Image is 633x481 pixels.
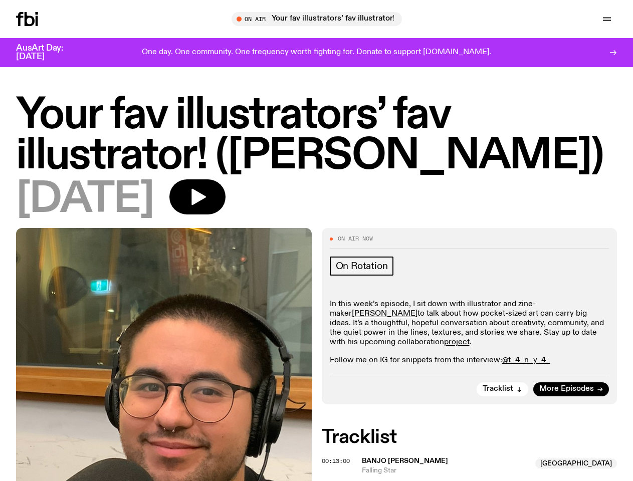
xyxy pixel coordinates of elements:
h2: Tracklist [322,428,617,446]
a: @t_4_n_y_4_ [502,356,550,364]
button: Tracklist [477,382,528,396]
span: Banjo [PERSON_NAME] [362,457,448,464]
span: More Episodes [539,385,594,393]
span: [GEOGRAPHIC_DATA] [535,458,617,468]
h1: Your fav illustrators’ fav illustrator! ([PERSON_NAME]) [16,95,617,176]
span: On Air Now [338,236,373,242]
span: Tracklist [483,385,513,393]
span: 00:13:00 [322,457,350,465]
p: One day. One community. One frequency worth fighting for. Donate to support [DOMAIN_NAME]. [142,48,491,57]
button: On AirYour fav illustrators’ fav illustrator! ([PERSON_NAME]) [232,12,402,26]
span: Falling Star [362,466,530,475]
p: In this week’s episode, I sit down with illustrator and zine-maker to talk about how pocket-sized... [330,300,609,348]
a: [PERSON_NAME] [352,310,417,318]
a: On Rotation [330,257,394,276]
a: project [444,338,470,346]
a: More Episodes [533,382,609,396]
span: [DATE] [16,179,153,220]
p: Follow me on IG for snippets from the interview: [330,356,609,365]
span: On Rotation [336,261,388,272]
h3: AusArt Day: [DATE] [16,44,80,61]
